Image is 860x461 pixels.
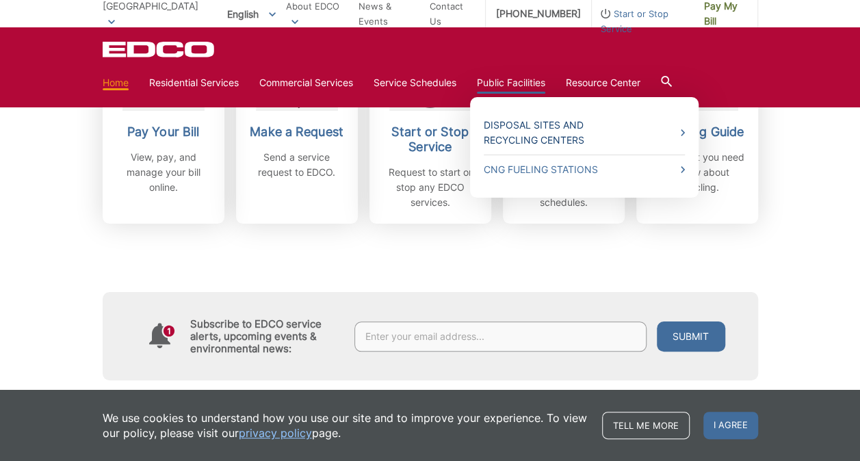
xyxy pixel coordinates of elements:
[103,42,224,224] a: Pay Your Bill View, pay, and manage your bill online.
[239,425,312,440] a: privacy policy
[149,75,239,90] a: Residential Services
[380,124,481,155] h2: Start or Stop Service
[259,75,353,90] a: Commercial Services
[103,41,216,57] a: EDCD logo. Return to the homepage.
[380,165,481,210] p: Request to start or stop any EDCO services.
[217,3,286,25] span: English
[113,150,214,195] p: View, pay, and manage your bill online.
[477,75,545,90] a: Public Facilities
[246,150,348,180] p: Send a service request to EDCO.
[103,75,129,90] a: Home
[103,410,588,440] p: We use cookies to understand how you use our site and to improve your experience. To view our pol...
[602,412,690,439] a: Tell me more
[374,75,456,90] a: Service Schedules
[484,118,685,148] a: Disposal Sites and Recycling Centers
[190,318,341,355] h4: Subscribe to EDCO service alerts, upcoming events & environmental news:
[703,412,758,439] span: I agree
[566,75,640,90] a: Resource Center
[113,124,214,140] h2: Pay Your Bill
[484,162,685,177] a: CNG Fueling Stations
[246,124,348,140] h2: Make a Request
[657,321,725,352] button: Submit
[354,321,647,352] input: Enter your email address...
[236,42,358,224] a: Make a Request Send a service request to EDCO.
